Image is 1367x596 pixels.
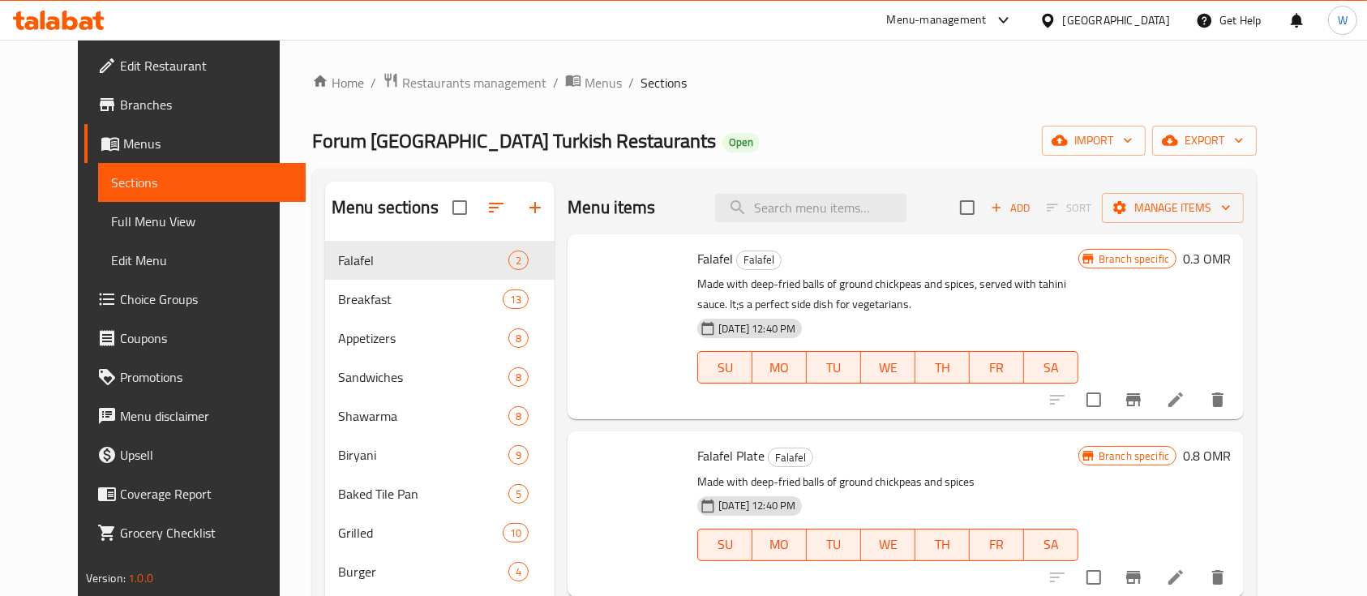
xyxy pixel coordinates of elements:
div: Biryani9 [325,435,555,474]
a: Upsell [84,435,306,474]
span: Menu disclaimer [120,406,294,426]
button: Add section [516,188,555,227]
li: / [371,73,376,92]
a: Full Menu View [98,202,306,241]
span: SA [1031,533,1072,556]
span: Falafel [697,247,733,271]
p: Made with deep-fried balls of ground chickpeas and spices [697,472,1078,492]
span: Grocery Checklist [120,523,294,542]
a: Menu disclaimer [84,397,306,435]
button: delete [1198,380,1237,419]
span: [DATE] 12:40 PM [712,498,802,513]
span: 1.0.0 [128,568,153,589]
span: Edit Restaurant [120,56,294,75]
span: Add item [984,195,1036,221]
span: Sandwiches [338,367,508,387]
li: / [553,73,559,92]
span: FR [976,356,1018,379]
a: Coupons [84,319,306,358]
button: FR [970,529,1024,561]
div: Menu-management [887,11,987,30]
span: Falafel [769,448,812,467]
div: items [508,251,529,270]
div: Biryani [338,445,508,465]
button: SU [697,529,752,561]
div: Falafel [338,251,508,270]
a: Branches [84,85,306,124]
a: Edit Restaurant [84,46,306,85]
a: Promotions [84,358,306,397]
button: Branch-specific-item [1114,380,1153,419]
span: SU [705,356,746,379]
span: FR [976,533,1018,556]
div: Shawarma [338,406,508,426]
span: 13 [504,292,528,307]
span: TU [813,533,855,556]
span: 8 [509,370,528,385]
button: import [1042,126,1146,156]
span: Open [722,135,760,149]
span: Appetizers [338,328,508,348]
span: SU [705,533,746,556]
span: TH [922,356,963,379]
div: items [508,484,529,504]
button: WE [861,351,915,384]
span: 2 [509,253,528,268]
button: Add [984,195,1036,221]
button: SA [1024,351,1078,384]
span: Falafel Plate [697,444,765,468]
button: Manage items [1102,193,1244,223]
span: Grilled [338,523,503,542]
span: Sections [111,173,294,192]
span: 4 [509,564,528,580]
a: Grocery Checklist [84,513,306,552]
div: Breakfast13 [325,280,555,319]
span: Select section first [1036,195,1102,221]
img: Falafel [581,247,684,351]
a: Restaurants management [383,72,546,93]
span: Coupons [120,328,294,348]
span: 8 [509,331,528,346]
span: Breakfast [338,289,503,309]
span: 5 [509,487,528,502]
button: SA [1024,529,1078,561]
a: Edit Menu [98,241,306,280]
div: Baked Tile Pan5 [325,474,555,513]
a: Menus [84,124,306,163]
span: Burger [338,562,508,581]
span: Select to update [1077,383,1111,417]
div: Grilled10 [325,513,555,552]
span: Branches [120,95,294,114]
span: [DATE] 12:40 PM [712,321,802,337]
a: Coverage Report [84,474,306,513]
a: Sections [98,163,306,202]
span: Menus [123,134,294,153]
span: Edit Menu [111,251,294,270]
li: / [628,73,634,92]
div: Shawarma8 [325,397,555,435]
span: Restaurants management [402,73,546,92]
div: Falafel [736,251,782,270]
span: Full Menu View [111,212,294,231]
span: TH [922,533,963,556]
div: items [503,523,529,542]
span: MO [759,356,800,379]
span: MO [759,533,800,556]
span: Add [988,199,1032,217]
div: Falafel [768,448,813,467]
div: Open [722,133,760,152]
span: Select section [950,191,984,225]
input: search [715,194,906,222]
span: Sections [641,73,687,92]
a: Menus [565,72,622,93]
span: WE [868,356,909,379]
span: Select to update [1077,560,1111,594]
span: Select all sections [443,191,477,225]
nav: breadcrumb [312,72,1257,93]
span: WE [868,533,909,556]
div: items [508,562,529,581]
div: items [508,328,529,348]
div: items [508,406,529,426]
span: Coverage Report [120,484,294,504]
